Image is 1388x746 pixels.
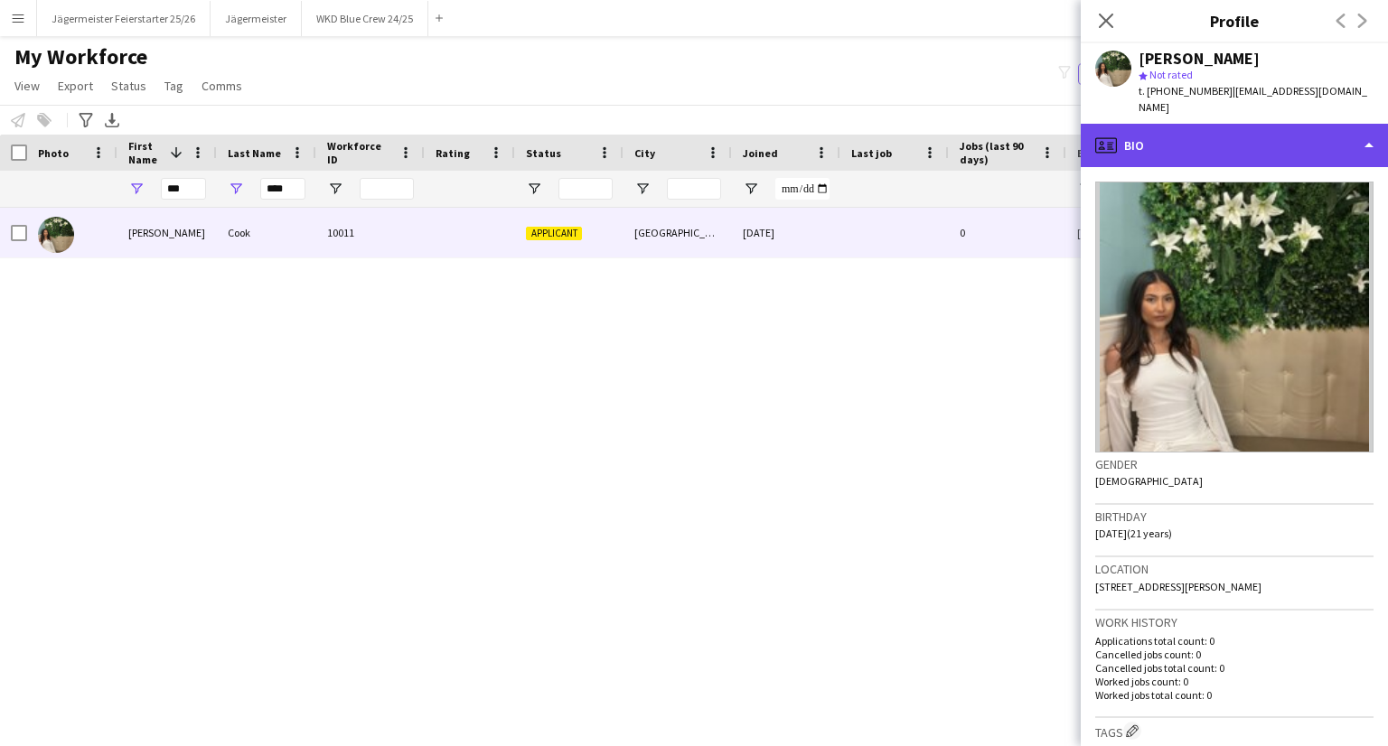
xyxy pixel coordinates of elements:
span: First Name [128,139,163,166]
a: Status [104,74,154,98]
a: View [7,74,47,98]
p: Applications total count: 0 [1095,634,1374,648]
h3: Tags [1095,722,1374,741]
span: Not rated [1149,68,1193,81]
span: Export [58,78,93,94]
h3: Location [1095,561,1374,577]
span: City [634,146,655,160]
input: Joined Filter Input [775,178,830,200]
h3: Gender [1095,456,1374,472]
a: Comms [194,74,249,98]
p: Cancelled jobs total count: 0 [1095,661,1374,675]
span: Rating [436,146,470,160]
span: [DATE] (21 years) [1095,527,1172,540]
span: View [14,78,40,94]
span: Status [526,146,561,160]
span: Email [1077,146,1106,160]
div: [GEOGRAPHIC_DATA] [624,208,732,257]
div: [DATE] [732,208,840,257]
div: 0 [949,208,1066,257]
button: WKD Blue Crew 24/25 [302,1,428,36]
img: Crew avatar or photo [1095,182,1374,452]
p: Worked jobs count: 0 [1095,675,1374,688]
button: Open Filter Menu [743,181,759,197]
button: Open Filter Menu [228,181,244,197]
button: Open Filter Menu [1077,181,1093,197]
div: [PERSON_NAME] [117,208,217,257]
div: [PERSON_NAME] [1139,51,1260,67]
button: Open Filter Menu [526,181,542,197]
span: Last Name [228,146,281,160]
span: Comms [202,78,242,94]
button: Jägermeister [211,1,302,36]
span: Status [111,78,146,94]
div: Bio [1081,124,1388,167]
p: Cancelled jobs count: 0 [1095,648,1374,661]
a: Export [51,74,100,98]
span: t. [PHONE_NUMBER] [1139,84,1233,98]
app-action-btn: Advanced filters [75,109,97,131]
h3: Birthday [1095,508,1374,525]
button: Jägermeister Feierstarter 25/26 [37,1,211,36]
h3: Profile [1081,9,1388,33]
button: Open Filter Menu [128,181,145,197]
h3: Work history [1095,614,1374,630]
span: Workforce ID [327,139,392,166]
button: Open Filter Menu [634,181,651,197]
button: Open Filter Menu [327,181,343,197]
input: City Filter Input [667,178,721,200]
input: Last Name Filter Input [260,178,305,200]
a: Tag [157,74,191,98]
span: | [EMAIL_ADDRESS][DOMAIN_NAME] [1139,84,1367,114]
img: Sara Cook [38,217,74,253]
span: Applicant [526,227,582,240]
input: Status Filter Input [558,178,613,200]
input: First Name Filter Input [161,178,206,200]
span: [STREET_ADDRESS][PERSON_NAME] [1095,580,1261,593]
div: 10011 [316,208,425,257]
p: Worked jobs total count: 0 [1095,688,1374,702]
button: Everyone9,755 [1078,63,1168,85]
span: Jobs (last 90 days) [960,139,1034,166]
div: Cook [217,208,316,257]
app-action-btn: Export XLSX [101,109,123,131]
span: Tag [164,78,183,94]
span: [DEMOGRAPHIC_DATA] [1095,474,1203,488]
span: Joined [743,146,778,160]
span: Photo [38,146,69,160]
span: Last job [851,146,892,160]
input: Workforce ID Filter Input [360,178,414,200]
span: My Workforce [14,43,147,70]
